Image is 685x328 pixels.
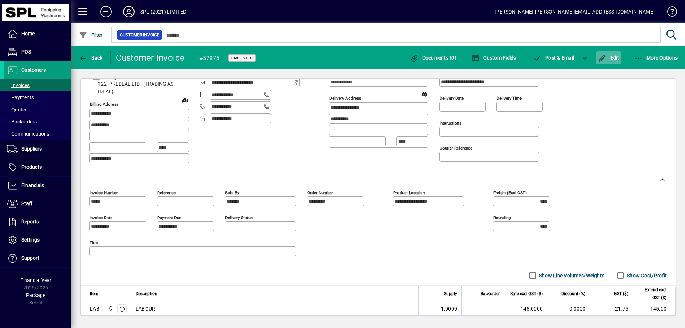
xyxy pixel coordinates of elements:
[116,52,185,64] div: Customer Invoice
[21,164,42,170] span: Products
[637,286,666,302] span: Extend excl GST ($)
[529,51,578,64] button: Post & Email
[471,55,516,61] span: Custom Fields
[21,146,42,152] span: Suppliers
[79,55,103,61] span: Back
[4,116,71,128] a: Backorders
[4,213,71,231] a: Reports
[7,82,30,88] span: Invoices
[21,49,31,55] span: POS
[90,190,118,195] mat-label: Invoice number
[4,91,71,104] a: Payments
[493,215,511,220] mat-label: Rounding
[117,5,140,18] button: Profile
[598,55,619,61] span: Edit
[547,302,590,316] td: 0.0000
[90,305,100,312] div: LAB
[470,51,518,64] button: Custom Fields
[199,52,220,64] div: #57875
[136,305,156,312] span: LABOUR
[4,79,71,91] a: Invoices
[596,51,621,64] button: Edit
[4,128,71,140] a: Communications
[90,240,98,245] mat-label: Title
[440,146,472,151] mat-label: Courier Reference
[625,272,667,279] label: Show Cost/Profit
[4,43,71,61] a: POS
[410,55,456,61] span: Documents (0)
[89,80,189,95] span: 122 - *REDEAL LTD - (TRADING AS IDEAL)
[533,55,574,61] span: ost & Email
[21,219,39,224] span: Reports
[493,190,527,195] mat-label: Freight (excl GST)
[440,121,461,126] mat-label: Instructions
[4,177,71,195] a: Financials
[590,302,633,316] td: 21.75
[509,305,543,312] div: 145.0000
[71,51,111,64] app-page-header-button: Back
[4,231,71,249] a: Settings
[106,305,114,313] span: SPL (2021) Limited
[77,29,105,41] button: Filter
[231,56,253,60] span: Unposted
[440,96,464,101] mat-label: Delivery date
[21,31,35,36] span: Home
[4,140,71,158] a: Suppliers
[120,31,159,39] span: Customer Invoice
[633,51,680,64] button: More Options
[225,215,253,220] mat-label: Delivery status
[140,6,186,17] div: SPL (2021) LIMITED
[7,119,37,125] span: Backorders
[21,201,32,206] span: Staff
[494,6,655,17] div: [PERSON_NAME] [PERSON_NAME][EMAIL_ADDRESS][DOMAIN_NAME]
[95,5,117,18] button: Add
[90,290,98,298] span: Item
[21,255,39,261] span: Support
[419,88,430,100] a: View on map
[20,277,51,283] span: Financial Year
[561,290,585,298] span: Discount (%)
[179,94,191,106] a: View on map
[77,51,105,64] button: Back
[633,302,675,316] td: 145.00
[634,55,678,61] span: More Options
[545,55,548,61] span: P
[538,272,604,279] label: Show Line Volumes/Weights
[408,51,458,64] button: Documents (0)
[441,305,457,312] span: 1.0000
[444,290,457,298] span: Supply
[225,190,239,195] mat-label: Sold by
[4,195,71,213] a: Staff
[7,131,49,137] span: Communications
[21,237,40,243] span: Settings
[510,290,543,298] span: Rate excl GST ($)
[662,1,676,25] a: Knowledge Base
[614,290,628,298] span: GST ($)
[4,158,71,176] a: Products
[393,190,425,195] mat-label: Product location
[4,249,71,267] a: Support
[136,290,157,298] span: Description
[4,104,71,116] a: Quotes
[481,290,500,298] span: Backorder
[79,32,103,38] span: Filter
[21,67,46,73] span: Customers
[497,96,522,101] mat-label: Delivery time
[7,95,34,100] span: Payments
[157,190,176,195] mat-label: Reference
[7,107,27,112] span: Quotes
[21,182,44,188] span: Financials
[157,215,181,220] mat-label: Payment due
[307,190,333,195] mat-label: Order number
[26,292,45,298] span: Package
[4,25,71,43] a: Home
[90,215,112,220] mat-label: Invoice date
